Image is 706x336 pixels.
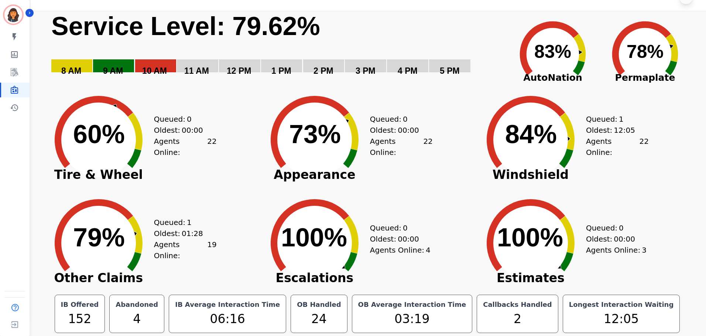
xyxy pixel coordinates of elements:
div: Oldest: [586,233,641,245]
div: OB Average Interaction Time [357,299,468,310]
img: Bordered avatar [4,6,22,24]
span: 0 [403,114,408,125]
text: 10 AM [142,66,167,76]
div: Queued: [154,217,209,228]
span: Other Claims [43,274,154,282]
span: 00:00 [398,233,419,245]
span: 3 [642,245,647,256]
span: 1 [619,114,624,125]
div: 2 [481,310,554,328]
span: 0 [403,222,408,233]
span: 22 [207,136,216,158]
span: 12:05 [614,125,635,136]
div: Abandoned [114,299,160,310]
div: 152 [59,310,100,328]
text: 100% [281,223,347,252]
text: 8 AM [61,66,81,76]
span: 0 [619,222,624,233]
text: 5 PM [440,66,460,76]
div: Agents Online: [370,245,433,256]
text: 9 AM [103,66,123,76]
div: Oldest: [370,125,425,136]
div: 4 [114,310,160,328]
div: Queued: [586,222,641,233]
span: Windshield [475,171,586,179]
div: OB Handled [295,299,342,310]
div: Queued: [154,114,209,125]
div: Queued: [370,222,425,233]
div: Agents Online: [586,245,649,256]
text: 11 AM [184,66,209,76]
div: Queued: [586,114,641,125]
span: 19 [207,239,216,261]
span: 4 [426,245,431,256]
div: Agents Online: [586,136,649,158]
div: IB Average Interaction Time [174,299,281,310]
div: IB Offered [59,299,100,310]
text: 79% [73,223,125,252]
span: Permaplate [599,71,691,85]
text: 4 PM [398,66,418,76]
span: 0 [187,114,192,125]
text: 83% [534,41,571,62]
div: Oldest: [154,228,209,239]
span: 1 [187,217,192,228]
div: 06:16 [174,310,281,328]
text: 1 PM [271,66,291,76]
div: 03:19 [357,310,468,328]
div: Callbacks Handled [481,299,554,310]
text: 60% [73,120,125,149]
text: 73% [289,120,341,149]
text: 100% [497,223,563,252]
div: Oldest: [154,125,209,136]
svg: Service Level: 0% [51,11,505,86]
text: 12 PM [227,66,251,76]
span: 00:00 [614,233,635,245]
div: Agents Online: [154,136,217,158]
div: Queued: [370,114,425,125]
text: 2 PM [313,66,333,76]
div: Oldest: [586,125,641,136]
span: Escalations [259,274,370,282]
text: 78% [627,41,664,62]
text: 84% [505,120,557,149]
span: AutoNation [507,71,599,85]
span: 01:28 [182,228,203,239]
span: 00:00 [182,125,203,136]
text: Service Level: 79.62% [51,12,320,41]
div: Longest Interaction Waiting [568,299,675,310]
text: 3 PM [356,66,376,76]
span: Estimates [475,274,586,282]
span: Tire & Wheel [43,171,154,179]
span: Appearance [259,171,370,179]
div: Agents Online: [154,239,217,261]
div: Agents Online: [370,136,433,158]
span: 22 [639,136,648,158]
span: 22 [423,136,432,158]
div: 12:05 [568,310,675,328]
div: Oldest: [370,233,425,245]
div: 24 [295,310,342,328]
span: 00:00 [398,125,419,136]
